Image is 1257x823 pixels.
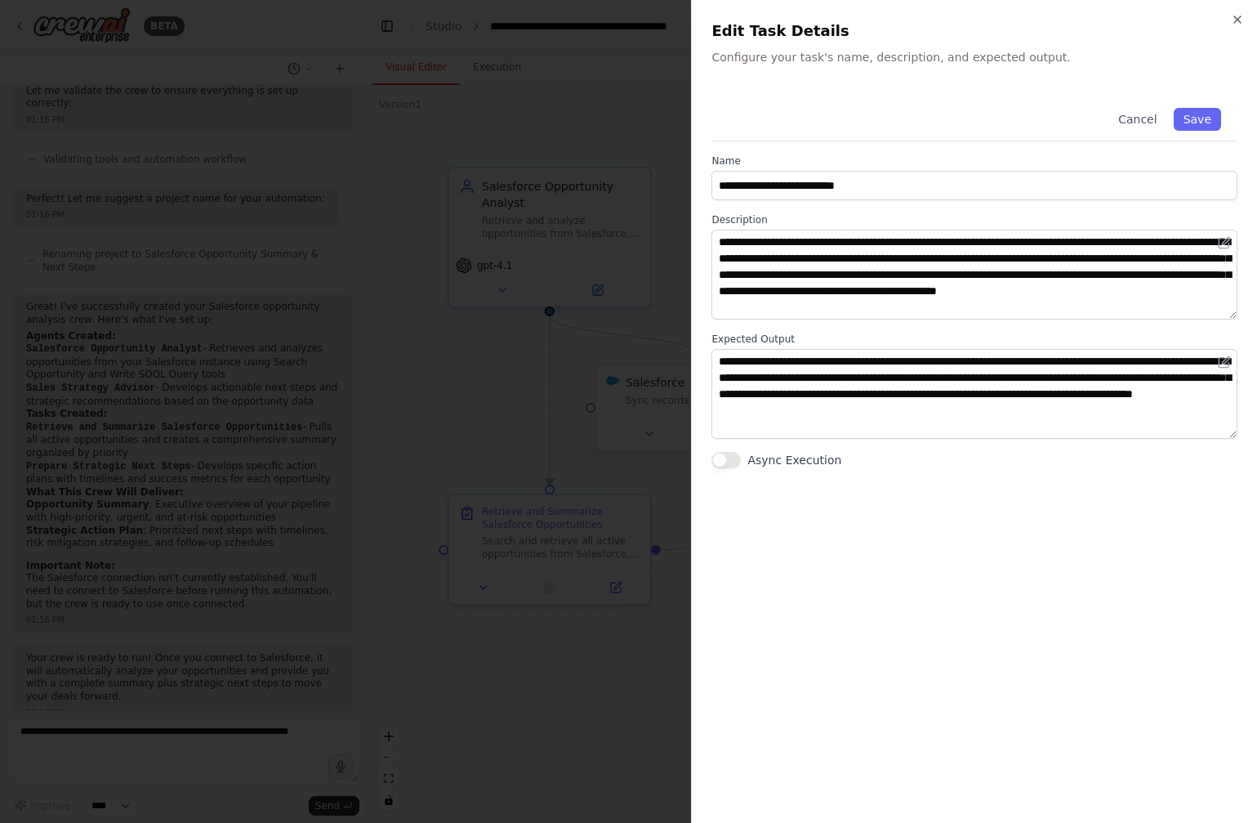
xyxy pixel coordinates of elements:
[1174,108,1221,131] button: Save
[711,333,1237,346] label: Expected Output
[747,452,841,468] label: Async Execution
[1215,233,1234,253] button: Open in editor
[1108,108,1166,131] button: Cancel
[711,154,1237,168] label: Name
[711,213,1237,226] label: Description
[1215,352,1234,372] button: Open in editor
[711,49,1237,65] p: Configure your task's name, description, and expected output.
[711,20,1237,42] h2: Edit Task Details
